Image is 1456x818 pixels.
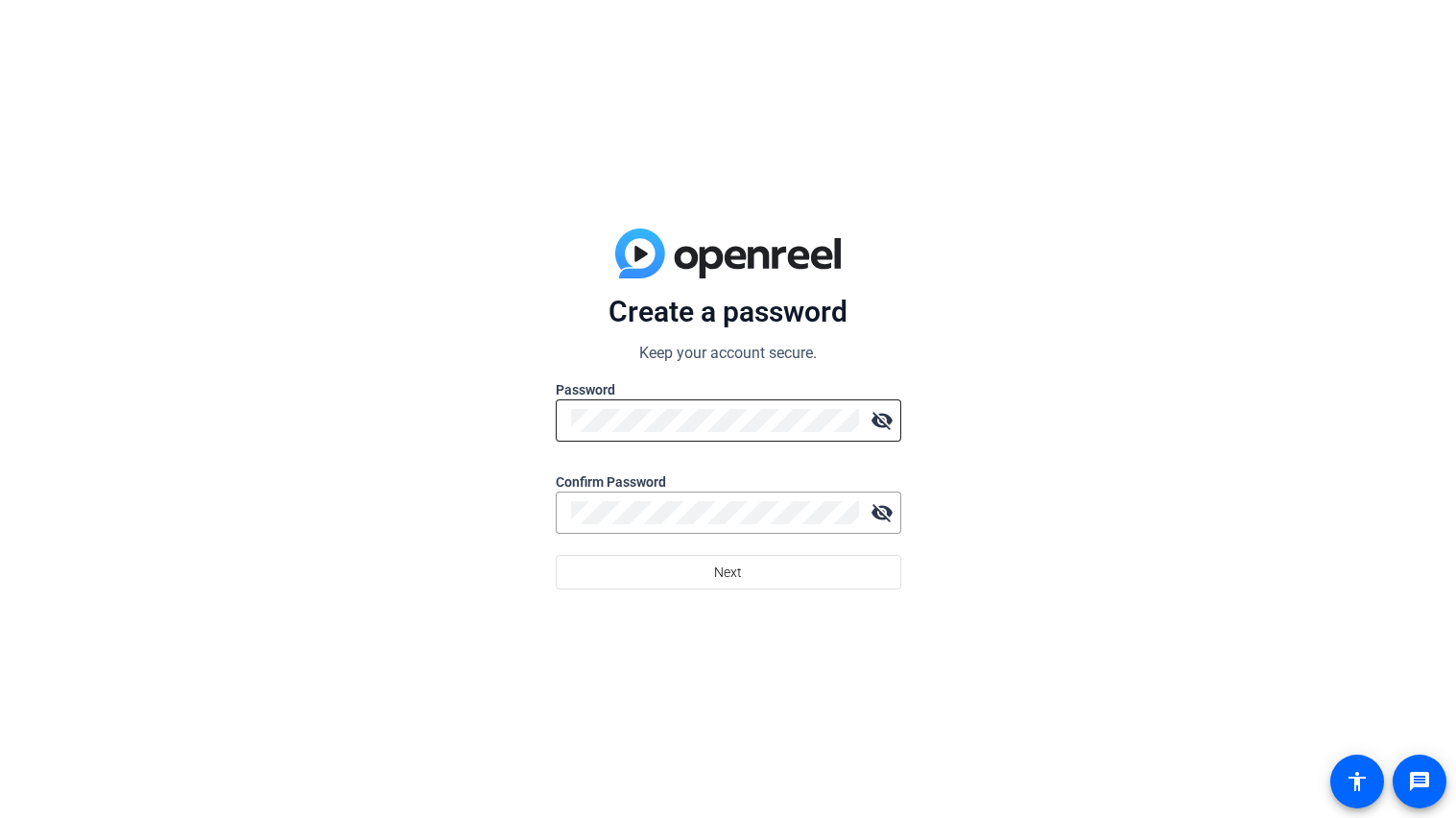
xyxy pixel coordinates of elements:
[556,555,901,589] button: Next
[714,554,742,590] span: Next
[556,472,901,492] label: Confirm Password
[863,401,901,440] mat-icon: visibility_off
[615,229,841,278] img: blue-gradient.svg
[1408,770,1431,793] mat-icon: message
[863,493,901,532] mat-icon: visibility_off
[556,294,901,330] p: Create a password
[1346,770,1369,793] mat-icon: accessibility
[556,342,901,365] p: Keep your account secure.
[556,380,901,399] label: Password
